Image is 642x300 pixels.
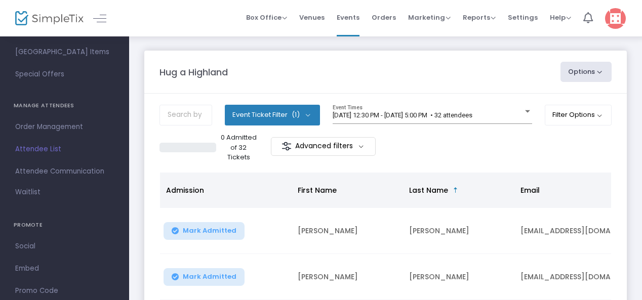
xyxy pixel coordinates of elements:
span: Waitlist [15,187,41,197]
span: Attendee Communication [15,165,114,178]
span: Admission [166,185,204,195]
span: Attendee List [15,143,114,156]
button: Filter Options [545,105,612,125]
button: Options [560,62,612,82]
span: Sortable [452,186,460,194]
input: Search by name, order number, email, ip address [159,105,212,125]
m-button: Advanced filters [271,137,376,156]
span: Box Office [246,13,287,22]
span: (1) [292,111,300,119]
span: Email [520,185,540,195]
m-panel-title: Hug a Highland [159,65,228,79]
span: Help [550,13,571,22]
span: Order Management [15,120,114,134]
td: [PERSON_NAME] [403,208,514,254]
span: Mark Admitted [183,227,236,235]
td: [PERSON_NAME] [292,208,403,254]
span: Orders [372,5,396,30]
h4: PROMOTE [14,215,115,235]
span: Mark Admitted [183,273,236,281]
td: [PERSON_NAME] [292,254,403,300]
span: Promo Code [15,284,114,297]
span: Venues [299,5,325,30]
h4: MANAGE ATTENDEES [14,96,115,116]
span: Last Name [409,185,448,195]
button: Event Ticket Filter(1) [225,105,320,125]
button: Mark Admitted [164,268,245,286]
span: Special Offers [15,68,114,81]
span: Events [337,5,359,30]
span: Reports [463,13,496,22]
span: Marketing [408,13,451,22]
span: [DATE] 12:30 PM - [DATE] 5:00 PM • 32 attendees [333,111,472,119]
img: filter [282,141,292,151]
span: First Name [298,185,337,195]
span: Social [15,240,114,253]
button: Mark Admitted [164,222,245,240]
span: Settings [508,5,538,30]
p: 0 Admitted of 32 Tickets [220,133,257,162]
span: Embed [15,262,114,275]
span: [GEOGRAPHIC_DATA] Items [15,46,114,59]
td: [PERSON_NAME] [403,254,514,300]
